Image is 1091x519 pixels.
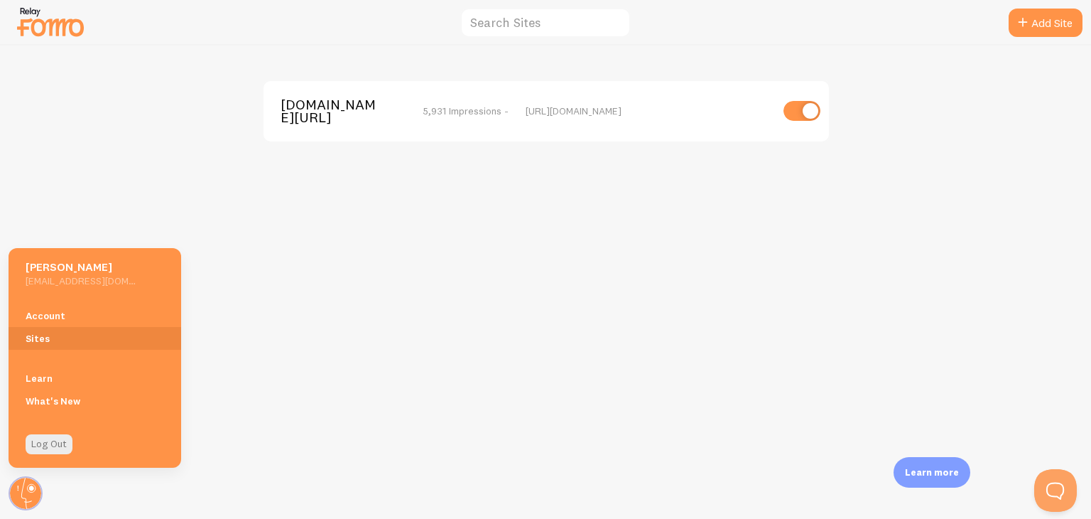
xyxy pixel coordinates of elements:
[9,327,181,350] a: Sites
[894,457,970,488] div: Learn more
[281,98,395,124] span: [DOMAIN_NAME][URL]
[1034,469,1077,512] iframe: Help Scout Beacon - Open
[15,4,86,40] img: fomo-relay-logo-orange.svg
[526,105,771,117] div: [URL][DOMAIN_NAME]
[26,274,136,287] h5: [EMAIL_ADDRESS][DOMAIN_NAME]
[26,434,72,454] a: Log Out
[9,367,181,390] a: Learn
[9,304,181,327] a: Account
[905,466,959,479] p: Learn more
[9,390,181,412] a: What's New
[423,105,509,117] span: 5,931 Impressions -
[26,259,136,274] h5: [PERSON_NAME]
